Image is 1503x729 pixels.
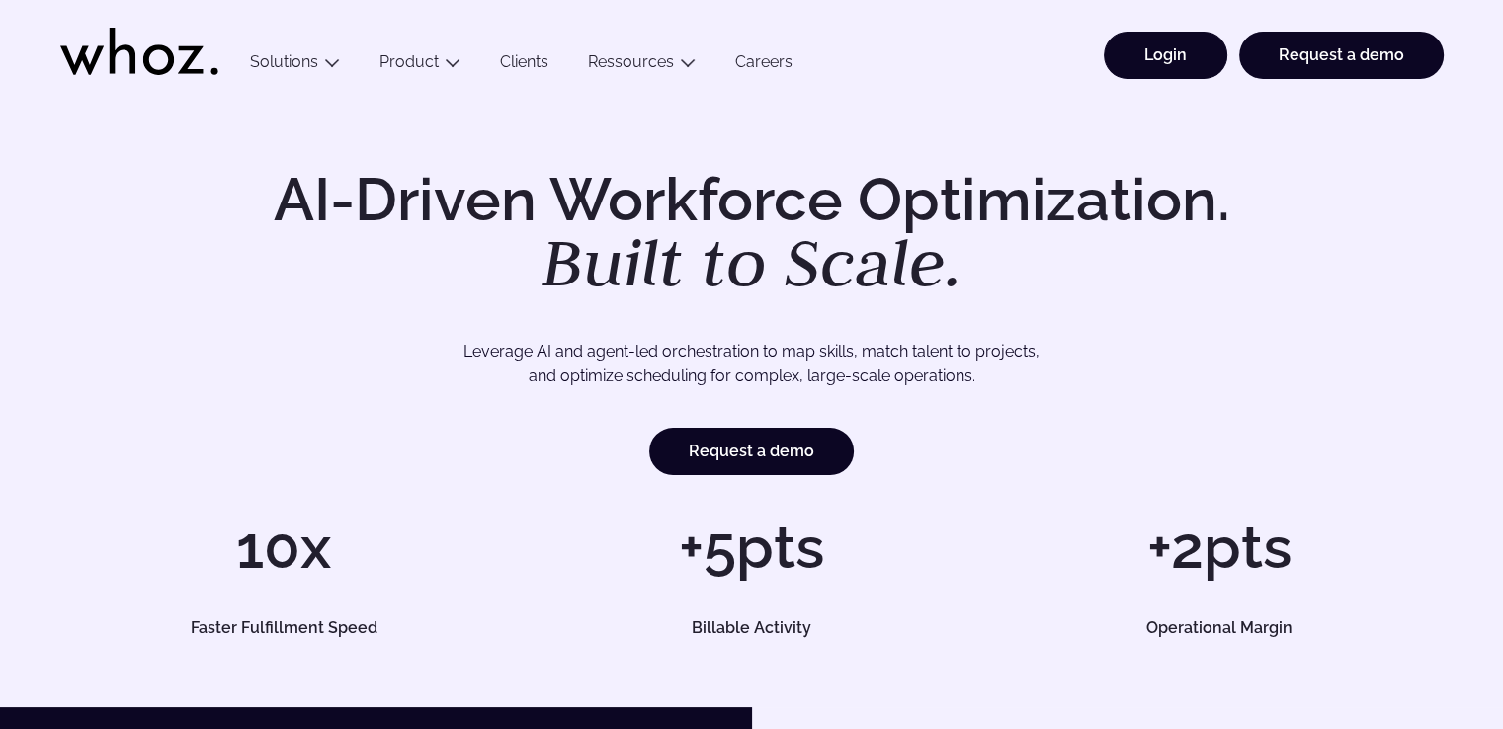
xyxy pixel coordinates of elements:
a: Request a demo [1239,32,1444,79]
a: Login [1104,32,1227,79]
h1: +5pts [528,518,975,577]
a: Request a demo [649,428,854,475]
h1: 10x [60,518,508,577]
a: Ressources [588,52,674,71]
button: Solutions [230,52,360,79]
a: Product [379,52,439,71]
button: Ressources [568,52,715,79]
h5: Operational Margin [1018,620,1421,636]
h5: Billable Activity [550,620,954,636]
button: Product [360,52,480,79]
a: Careers [715,52,812,79]
h5: Faster Fulfillment Speed [82,620,485,636]
h1: AI-Driven Workforce Optimization. [246,170,1258,296]
em: Built to Scale. [542,218,962,305]
p: Leverage AI and agent-led orchestration to map skills, match talent to projects, and optimize sch... [129,339,1375,389]
a: Clients [480,52,568,79]
h1: +2pts [995,518,1443,577]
